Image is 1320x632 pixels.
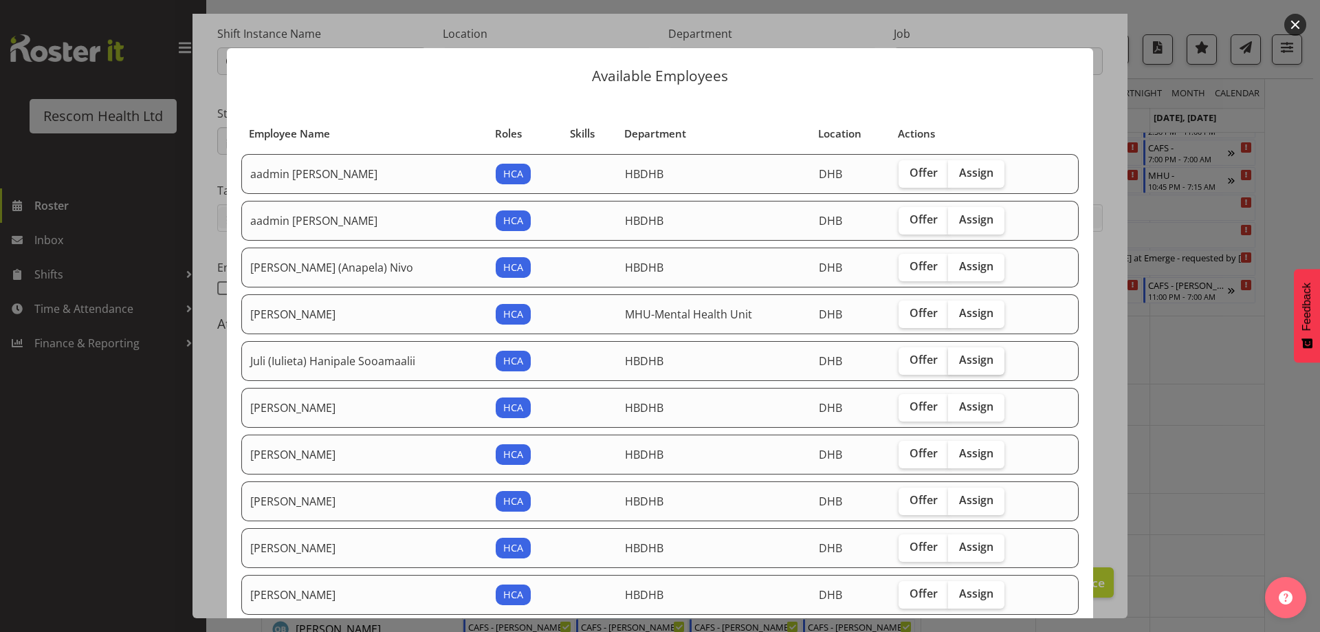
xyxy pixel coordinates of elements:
td: Juli (Iulieta) Hanipale Sooamaalii [241,341,487,381]
span: Assign [959,353,993,367]
span: Offer [910,540,938,554]
span: Roles [495,126,522,142]
span: HCA [503,260,523,275]
span: Actions [898,126,935,142]
td: [PERSON_NAME] [241,388,487,428]
span: DHB [819,400,842,415]
span: HCA [503,353,523,369]
span: DHB [819,587,842,602]
span: DHB [819,213,842,228]
td: aadmin [PERSON_NAME] [241,201,487,241]
td: [PERSON_NAME] [241,481,487,521]
span: HBDHB [625,494,663,509]
span: HCA [503,587,523,602]
span: HBDHB [625,587,663,602]
span: Assign [959,166,993,179]
span: Assign [959,306,993,320]
span: HBDHB [625,166,663,182]
td: [PERSON_NAME] [241,575,487,615]
span: Offer [910,213,938,226]
span: DHB [819,353,842,369]
td: [PERSON_NAME] [241,435,487,475]
span: Offer [910,587,938,600]
td: aadmin [PERSON_NAME] [241,154,487,194]
td: [PERSON_NAME] [241,294,487,334]
span: Offer [910,166,938,179]
span: Offer [910,306,938,320]
span: Offer [910,493,938,507]
span: HBDHB [625,353,663,369]
span: HCA [503,166,523,182]
span: Assign [959,493,993,507]
td: [PERSON_NAME] [241,528,487,568]
span: Offer [910,446,938,460]
span: HCA [503,400,523,415]
span: DHB [819,260,842,275]
span: HCA [503,447,523,462]
span: Assign [959,587,993,600]
span: DHB [819,447,842,462]
span: Assign [959,400,993,413]
span: Offer [910,259,938,273]
span: HCA [503,307,523,322]
span: Department [624,126,686,142]
span: Assign [959,213,993,226]
span: MHU-Mental Health Unit [625,307,752,322]
p: Available Employees [241,69,1079,83]
span: DHB [819,307,842,322]
span: Employee Name [249,126,330,142]
span: Assign [959,446,993,460]
span: Assign [959,540,993,554]
button: Feedback - Show survey [1294,269,1320,362]
span: DHB [819,494,842,509]
span: Offer [910,400,938,413]
span: DHB [819,541,842,556]
span: HCA [503,541,523,556]
span: HCA [503,494,523,509]
span: Skills [570,126,595,142]
span: Assign [959,259,993,273]
td: [PERSON_NAME] (Anapela) Nivo [241,248,487,287]
span: HBDHB [625,400,663,415]
span: HCA [503,213,523,228]
span: HBDHB [625,213,663,228]
span: Location [818,126,861,142]
span: HBDHB [625,541,663,556]
img: help-xxl-2.png [1279,591,1292,604]
span: DHB [819,166,842,182]
span: HBDHB [625,447,663,462]
span: HBDHB [625,260,663,275]
span: Offer [910,353,938,367]
span: Feedback [1301,283,1313,331]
